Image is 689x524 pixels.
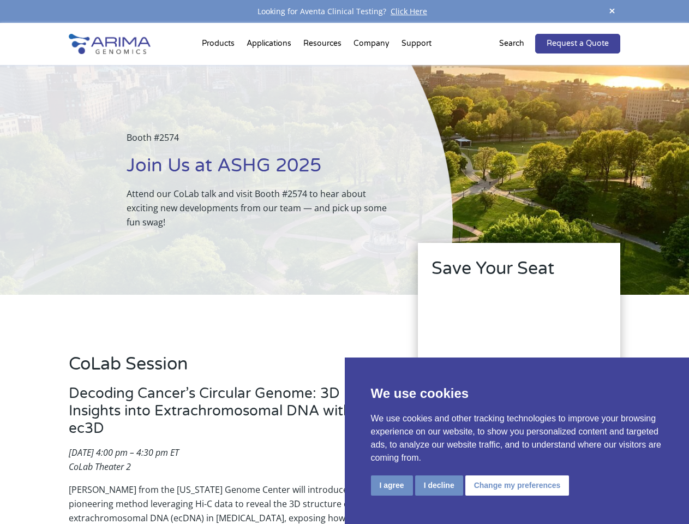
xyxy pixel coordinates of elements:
h3: Decoding Cancer’s Circular Genome: 3D Insights into Extrachromosomal DNA with ec3D [69,385,387,445]
div: Looking for Aventa Clinical Testing? [69,4,620,19]
button: Change my preferences [465,475,570,496]
a: Click Here [386,6,432,16]
p: We use cookies [371,384,663,403]
a: Request a Quote [535,34,620,53]
img: Arima-Genomics-logo [69,34,151,54]
button: I agree [371,475,413,496]
p: Attend our CoLab talk and visit Booth #2574 to hear about exciting new developments from our team... [127,187,398,229]
em: CoLab Theater 2 [69,461,131,473]
em: [DATE] 4:00 pm – 4:30 pm ET [69,446,179,458]
h2: CoLab Session [69,352,387,385]
h1: Join Us at ASHG 2025 [127,153,398,187]
h2: Save Your Seat [432,257,607,289]
p: Search [499,37,524,51]
p: Booth #2574 [127,130,398,153]
button: I decline [415,475,463,496]
p: We use cookies and other tracking technologies to improve your browsing experience on our website... [371,412,663,465]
